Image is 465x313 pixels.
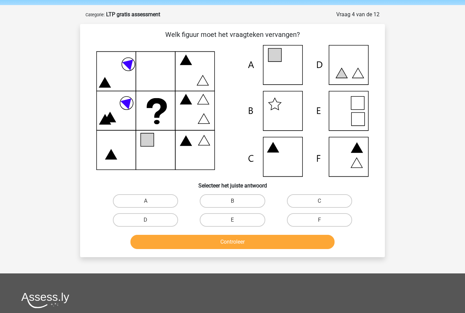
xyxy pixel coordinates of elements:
small: Categorie: [85,12,105,17]
label: D [113,213,178,227]
strong: LTP gratis assessment [106,11,160,18]
label: C [287,194,352,208]
label: F [287,213,352,227]
div: Vraag 4 van de 12 [336,10,380,19]
label: B [200,194,265,208]
label: A [113,194,178,208]
h6: Selecteer het juiste antwoord [91,177,374,189]
button: Controleer [130,235,335,249]
label: E [200,213,265,227]
p: Welk figuur moet het vraagteken vervangen? [91,29,374,40]
img: Assessly logo [21,292,69,308]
